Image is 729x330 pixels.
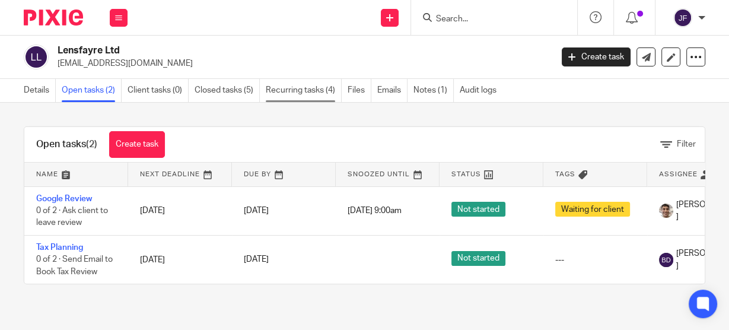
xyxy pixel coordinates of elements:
[555,254,635,266] div: ---
[58,45,447,57] h2: Lensfayre Ltd
[36,256,113,277] span: 0 of 2 · Send Email to Book Tax Review
[451,251,505,266] span: Not started
[86,139,97,149] span: (2)
[24,9,83,26] img: Pixie
[451,202,505,217] span: Not started
[413,79,454,102] a: Notes (1)
[659,253,673,267] img: svg%3E
[562,47,631,66] a: Create task
[195,79,260,102] a: Closed tasks (5)
[659,204,673,218] img: PXL_20240409_141816916.jpg
[555,171,575,177] span: Tags
[128,235,232,284] td: [DATE]
[348,207,402,215] span: [DATE] 9:00am
[377,79,408,102] a: Emails
[36,195,92,203] a: Google Review
[36,138,97,151] h1: Open tasks
[435,14,542,25] input: Search
[24,45,49,69] img: svg%3E
[62,79,122,102] a: Open tasks (2)
[555,202,630,217] span: Waiting for client
[128,79,189,102] a: Client tasks (0)
[348,79,371,102] a: Files
[24,79,56,102] a: Details
[677,140,696,148] span: Filter
[36,207,108,227] span: 0 of 2 · Ask client to leave review
[36,243,83,252] a: Tax Planning
[673,8,692,27] img: svg%3E
[128,186,232,235] td: [DATE]
[244,256,269,264] span: [DATE]
[109,131,165,158] a: Create task
[58,58,544,69] p: [EMAIL_ADDRESS][DOMAIN_NAME]
[266,79,342,102] a: Recurring tasks (4)
[244,207,269,215] span: [DATE]
[460,79,502,102] a: Audit logs
[451,171,481,177] span: Status
[348,171,410,177] span: Snoozed Until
